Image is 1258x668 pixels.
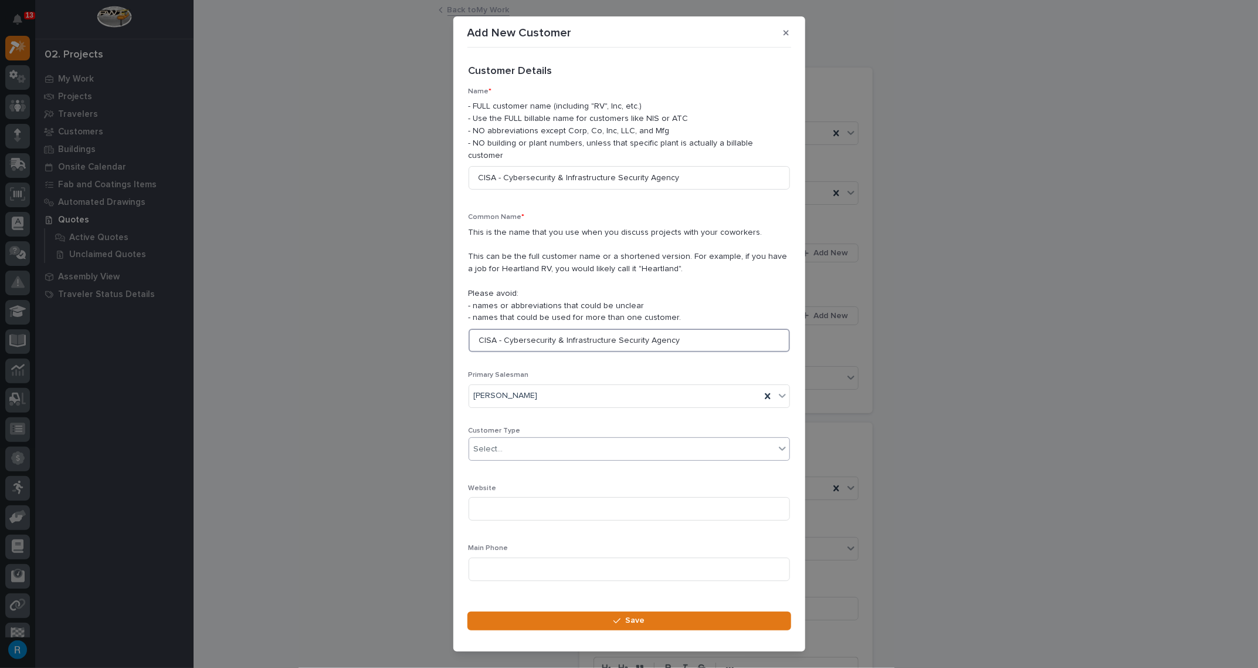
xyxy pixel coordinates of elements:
[469,372,529,379] span: Primary Salesman
[474,443,503,456] div: Select...
[469,427,521,434] span: Customer Type
[469,227,790,324] p: This is the name that you use when you discuss projects with your coworkers. This can be the full...
[474,390,538,402] span: [PERSON_NAME]
[469,485,497,492] span: Website
[469,545,508,552] span: Main Phone
[469,214,525,221] span: Common Name
[469,100,790,161] p: - FULL customer name (including "RV", Inc, etc.) - Use the FULL billable name for customers like ...
[467,26,572,40] p: Add New Customer
[467,612,791,630] button: Save
[469,65,552,78] h2: Customer Details
[469,88,492,95] span: Name
[625,615,645,626] span: Save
